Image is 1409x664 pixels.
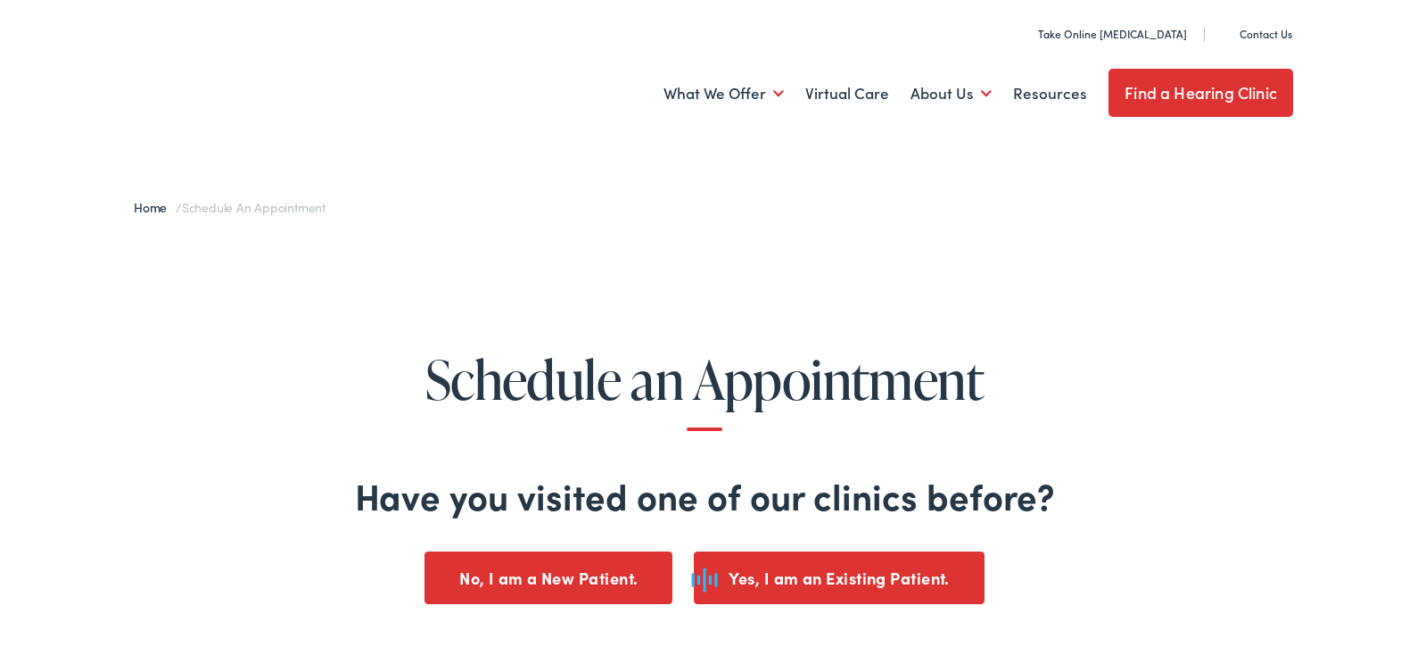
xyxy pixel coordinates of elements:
a: Resources [1013,61,1087,127]
a: Virtual Care [805,61,889,127]
a: Find a Hearing Clinic [1108,69,1293,117]
span: Schedule an Appointment [182,198,325,216]
a: What We Offer [663,61,784,127]
img: utility icon [1220,25,1232,43]
img: utility icon [1018,25,1031,43]
a: About Us [910,61,992,127]
h1: Schedule an Appointment [56,350,1353,431]
a: Take Online [MEDICAL_DATA] [1018,26,1187,41]
svg: audio-loading [682,567,727,593]
button: Yes, I am an Existing Patient. [694,552,985,604]
a: Contact Us [1220,26,1292,41]
button: No, I am a New Patient. [424,552,672,604]
a: Home [134,198,176,216]
h2: Have you visited one of our clinics before? [56,474,1353,517]
span: / [134,198,325,216]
